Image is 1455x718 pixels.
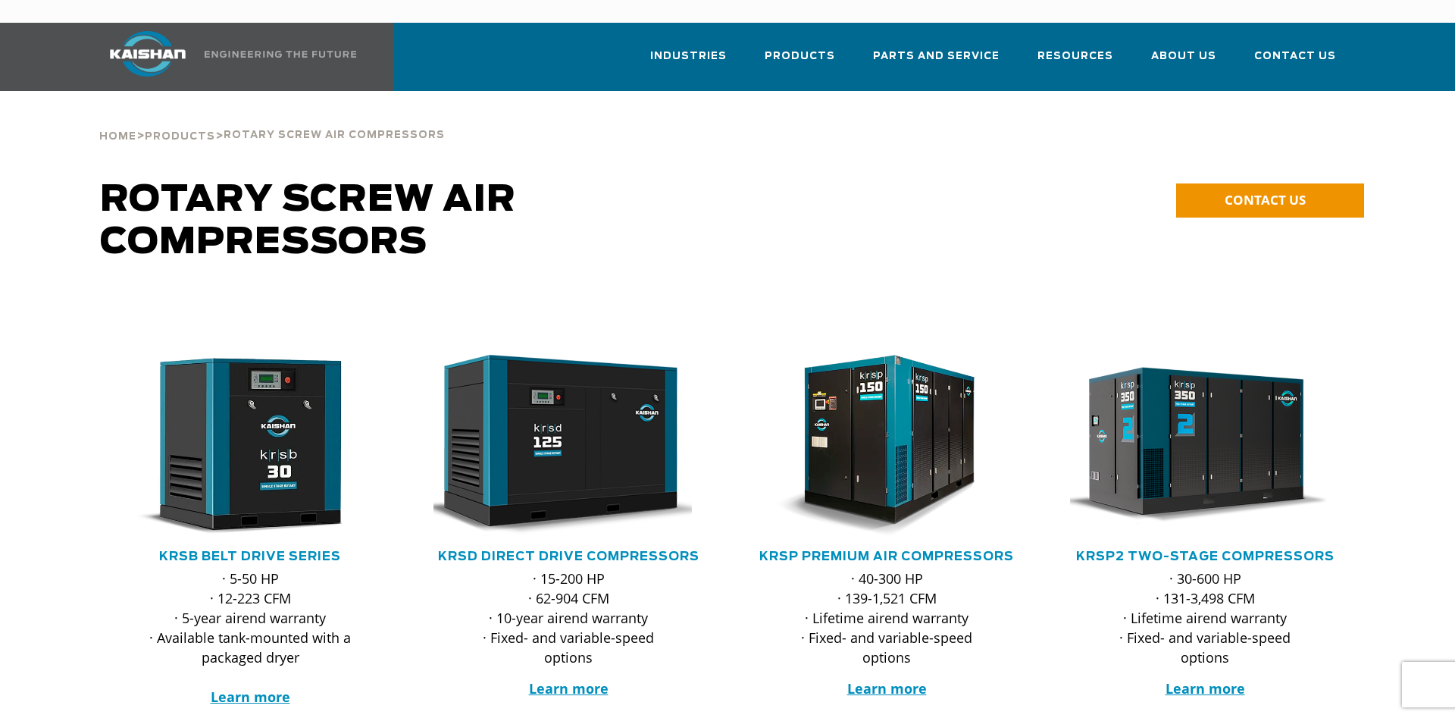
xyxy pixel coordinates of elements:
img: krsp350 [1059,355,1328,537]
a: Contact Us [1254,36,1336,88]
p: · 5-50 HP · 12-223 CFM · 5-year airend warranty · Available tank-mounted with a packaged dryer [145,569,355,707]
a: KRSP2 Two-Stage Compressors [1076,550,1335,563]
a: Kaishan USA [91,23,359,91]
a: Learn more [1166,679,1245,698]
a: CONTACT US [1176,183,1364,218]
a: KRSP Premium Air Compressors [759,550,1014,563]
img: krsb30 [104,355,374,537]
a: Home [99,129,136,143]
span: Products [145,132,215,142]
a: Learn more [211,688,290,706]
img: Engineering the future [205,51,356,58]
div: krsp350 [1070,355,1340,537]
span: Parts and Service [873,48,1000,65]
p: · 30-600 HP · 131-3,498 CFM · Lifetime airend warranty · Fixed- and variable-speed options [1100,569,1309,667]
a: Learn more [847,679,927,698]
span: Contact Us [1254,48,1336,65]
a: Parts and Service [873,36,1000,88]
span: About Us [1151,48,1216,65]
a: Products [765,36,835,88]
p: · 40-300 HP · 139-1,521 CFM · Lifetime airend warranty · Fixed- and variable-speed options [782,569,991,667]
span: Rotary Screw Air Compressors [224,130,445,140]
img: kaishan logo [91,31,205,77]
span: Resources [1037,48,1113,65]
a: Industries [650,36,727,88]
a: Learn more [529,679,609,698]
div: krsb30 [115,355,385,537]
span: Industries [650,48,727,65]
div: krsp150 [752,355,1022,537]
div: krsd125 [433,355,703,537]
span: Home [99,132,136,142]
span: Products [765,48,835,65]
span: CONTACT US [1225,191,1306,209]
img: krsd125 [422,355,692,537]
a: KRSD Direct Drive Compressors [438,550,699,563]
a: Products [145,129,215,143]
div: > > [99,91,445,149]
p: · 15-200 HP · 62-904 CFM · 10-year airend warranty · Fixed- and variable-speed options [464,569,673,667]
span: Rotary Screw Air Compressors [100,182,516,261]
img: krsp150 [740,355,1010,537]
a: About Us [1151,36,1216,88]
a: KRSB Belt Drive Series [159,550,341,563]
a: Resources [1037,36,1113,88]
